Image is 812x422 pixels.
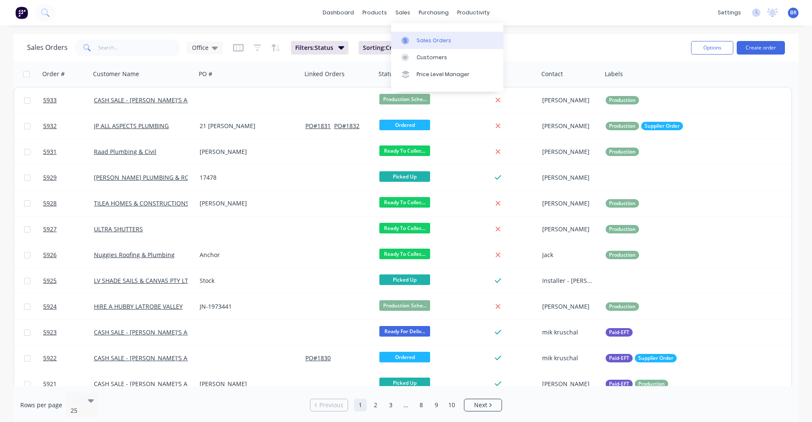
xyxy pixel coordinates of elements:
button: Production [606,96,639,104]
a: [PERSON_NAME] PLUMBING & ROOFING PRO PTY LTD [94,173,245,181]
button: Create order [737,41,785,55]
div: purchasing [414,6,453,19]
span: Supplier Order [638,354,673,362]
span: Ready To Collec... [379,145,430,156]
span: Production [609,302,636,311]
a: Nuggies Roofing & Plumbing [94,251,175,259]
a: Previous page [310,401,348,409]
input: Search... [98,39,181,56]
button: PO#1832 [334,122,359,130]
span: 5931 [43,148,57,156]
div: Customer Name [93,70,139,78]
span: Production Sche... [379,300,430,311]
div: settings [713,6,745,19]
span: Production [638,380,665,388]
div: [PERSON_NAME] [200,380,294,388]
div: [PERSON_NAME] [200,148,294,156]
a: Sales Orders [391,32,503,49]
button: Options [691,41,733,55]
div: [PERSON_NAME] [542,148,596,156]
div: productivity [453,6,494,19]
a: Page 9 [430,399,443,411]
a: CASH SALE - [PERSON_NAME]'S ACCOUNT [94,328,212,336]
span: 5922 [43,354,57,362]
span: Production [609,96,636,104]
span: 5924 [43,302,57,311]
a: Raad Plumbing & Civil [94,148,156,156]
span: 5925 [43,277,57,285]
span: Ordered [379,352,430,362]
span: Office [192,43,208,52]
button: Production [606,251,639,259]
button: Production [606,302,639,311]
a: 5924 [43,294,94,319]
div: mik kruschal [542,328,596,337]
a: 5925 [43,268,94,293]
div: 17478 [200,173,294,182]
a: Page 1 is your current page [354,399,367,411]
span: Picked Up [379,171,430,182]
a: 5927 [43,216,94,242]
div: [PERSON_NAME] [542,173,596,182]
span: Paid-EFT [609,328,629,337]
a: ULTRA SHUTTERS [94,225,143,233]
span: Ready To Collec... [379,197,430,208]
a: JP ALL ASPECTS PLUMBING [94,122,169,130]
div: Customers [417,54,447,61]
a: 5923 [43,320,94,345]
div: [PERSON_NAME] [542,225,596,233]
span: Production [609,148,636,156]
a: 5926 [43,242,94,268]
button: Paid-EFT [606,328,633,337]
div: Contact [541,70,563,78]
span: 5929 [43,173,57,182]
button: ProductionSupplier Order [606,122,683,130]
span: 5933 [43,96,57,104]
ul: Pagination [307,399,505,411]
button: Production [606,225,639,233]
div: Installer - [PERSON_NAME] [542,277,596,285]
div: Status [379,70,396,78]
a: Page 2 [369,399,382,411]
span: Supplier Order [645,122,680,130]
a: Page 10 [445,399,458,411]
span: Paid-EFT [609,380,629,388]
div: Anchor [200,251,294,259]
span: 5926 [43,251,57,259]
div: [PERSON_NAME] [542,96,596,104]
span: Previous [319,401,343,409]
span: Production [609,251,636,259]
a: 5933 [43,88,94,113]
span: 5932 [43,122,57,130]
a: LV SHADE SAILS & CANVAS PTY LTD [94,277,192,285]
div: Labels [605,70,623,78]
button: Production [606,199,639,208]
a: Page 8 [415,399,428,411]
span: 5927 [43,225,57,233]
div: [PERSON_NAME] [200,199,294,208]
a: Price Level Manager [391,66,503,83]
a: TILEA HOMES & CONSTRUCTIONS [94,199,189,207]
div: 25 [71,406,81,415]
a: 5922 [43,345,94,371]
h1: Sales Orders [27,44,68,52]
a: Next page [464,401,502,409]
span: Production [609,199,636,208]
a: Page 3 [384,399,397,411]
div: PO # [199,70,212,78]
div: JN-1973441 [200,302,294,311]
div: [PERSON_NAME] [542,380,596,388]
div: mik kruschal [542,354,596,362]
span: Production [609,122,636,130]
span: Ready To Collec... [379,223,430,233]
span: BR [790,9,797,16]
a: CASH SALE - [PERSON_NAME]'S ACCOUNT [94,380,212,388]
button: Paid-EFTProduction [606,380,668,388]
a: 5932 [43,113,94,139]
a: Jump forward [400,399,412,411]
a: HIRE A HUBBY LATROBE VALLEY [94,302,183,310]
a: 5931 [43,139,94,164]
div: products [358,6,391,19]
span: Production Sche... [379,94,430,104]
a: dashboard [318,6,358,19]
